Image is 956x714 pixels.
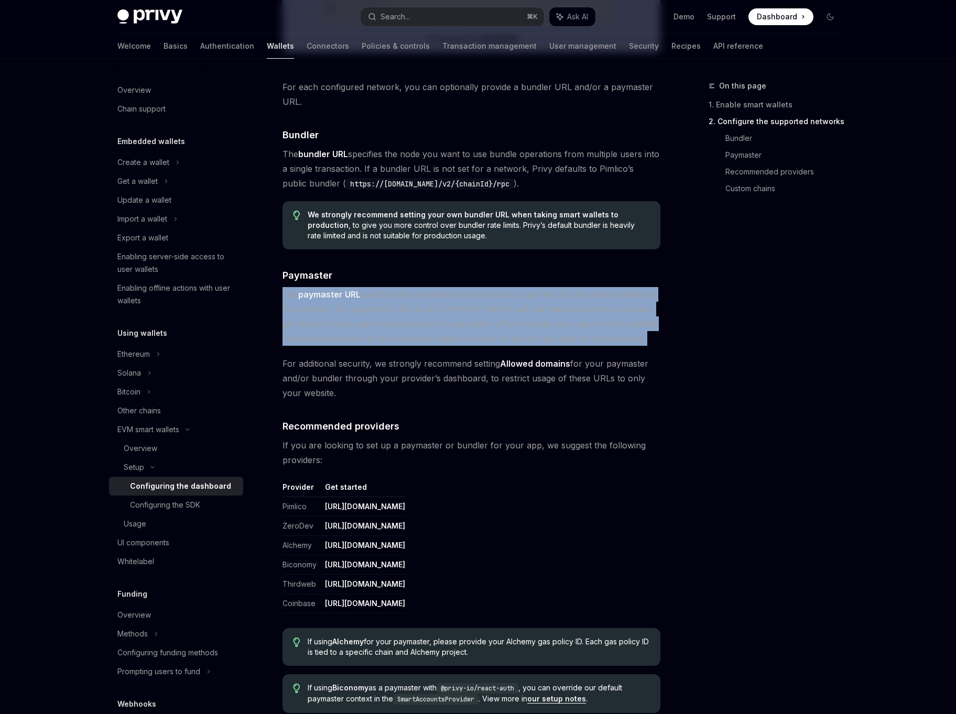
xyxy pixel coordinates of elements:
[527,13,538,21] span: ⌘ K
[117,588,147,600] h5: Funding
[321,482,405,497] th: Get started
[117,194,171,206] div: Update a wallet
[117,250,237,276] div: Enabling server-side access to user wallets
[629,34,659,59] a: Security
[283,482,321,497] th: Provider
[567,12,588,22] span: Ask AI
[307,34,349,59] a: Connectors
[707,12,736,22] a: Support
[346,178,514,190] code: https://[DOMAIN_NAME]/v2/{chainId}/rpc
[117,386,140,398] div: Bitcoin
[283,517,321,536] td: ZeroDev
[442,34,537,59] a: Transaction management
[308,210,618,229] strong: We strongly recommend setting your own bundler URL when taking smart wallets to production
[713,34,763,59] a: API reference
[130,480,231,492] div: Configuring the dashboard
[117,555,154,568] div: Whitelabel
[200,34,254,59] a: Authentication
[109,606,243,624] a: Overview
[298,149,348,159] strong: bundler URL
[293,684,300,693] svg: Tip
[117,175,158,188] div: Get a wallet
[361,7,544,26] button: Search...⌘K
[117,536,169,549] div: UI components
[298,289,361,300] strong: paymaster URL
[109,401,243,420] a: Other chains
[325,541,405,550] a: [URL][DOMAIN_NAME]
[124,461,144,474] div: Setup
[822,8,839,25] button: Toggle dark mode
[325,599,405,608] a: [URL][DOMAIN_NAME]
[117,327,167,339] h5: Using wallets
[283,268,332,282] span: Paymaster
[124,518,146,530] div: Usage
[283,536,321,555] td: Alchemy
[130,499,200,511] div: Configuring the SDK
[757,12,797,22] span: Dashboard
[117,404,161,417] div: Other chains
[164,34,188,59] a: Basics
[283,438,660,467] span: If you are looking to set up a paymaster or bundler for your app, we suggest the following provid...
[109,439,243,458] a: Overview
[671,34,701,59] a: Recipes
[109,552,243,571] a: Whitelabel
[725,130,847,147] a: Bundler
[117,665,200,678] div: Prompting users to fund
[109,247,243,279] a: Enabling server-side access to user wallets
[117,282,237,307] div: Enabling offline actions with user wallets
[293,638,300,647] svg: Tip
[109,477,243,496] a: Configuring the dashboard
[549,7,595,26] button: Ask AI
[332,637,364,646] strong: Alchemy
[283,287,660,346] span: The specifies the paymaster used to sponsor gas fees for the smart wallets on the network. If a p...
[109,643,243,662] a: Configuring funding methods
[117,135,185,148] h5: Embedded wallets
[325,579,405,589] a: [URL][DOMAIN_NAME]
[725,163,847,180] a: Recommended providers
[267,34,294,59] a: Wallets
[283,356,660,400] span: For additional security, we strongly recommend setting for your paymaster and/or bundler through ...
[109,191,243,210] a: Update a wallet
[527,694,586,704] a: our setup notes
[283,497,321,517] td: Pimlico
[308,210,650,241] span: , to give you more control over bundler rate limits. Privy’s default bundler is heavily rate limi...
[325,502,405,511] a: [URL][DOMAIN_NAME]
[117,646,218,659] div: Configuring funding methods
[283,555,321,575] td: Biconomy
[283,80,660,109] span: For each configured network, you can optionally provide a bundler URL and/or a paymaster URL.
[325,560,405,569] a: [URL][DOMAIN_NAME]
[117,423,179,436] div: EVM smart wallets
[283,147,660,191] span: The specifies the node you want to use bundle operations from multiple users into a single transa...
[117,232,168,244] div: Export a wallet
[719,80,766,92] span: On this page
[325,521,405,531] a: [URL][DOMAIN_NAME]
[725,180,847,197] a: Custom chains
[393,694,479,705] code: SmartAccountsProvider
[381,10,410,23] div: Search...
[117,156,169,169] div: Create a wallet
[748,8,813,25] a: Dashboard
[283,419,399,433] span: Recommended providers
[283,575,321,594] td: Thirdweb
[117,34,151,59] a: Welcome
[109,279,243,310] a: Enabling offline actions with user wallets
[709,96,847,113] a: 1. Enable smart wallets
[109,81,243,100] a: Overview
[117,348,150,360] div: Ethereum
[709,113,847,130] a: 2. Configure the supported networks
[117,213,167,225] div: Import a wallet
[109,496,243,514] a: Configuring the SDK
[293,211,300,220] svg: Tip
[117,628,148,640] div: Methods
[308,683,650,705] span: If using as a paymaster with , you can override our default paymaster context in the . View more ...
[117,9,182,24] img: dark logo
[549,34,616,59] a: User management
[117,609,151,621] div: Overview
[673,12,694,22] a: Demo
[437,683,518,694] code: @privy-io/react-auth
[109,100,243,118] a: Chain support
[109,514,243,533] a: Usage
[124,442,157,455] div: Overview
[725,147,847,163] a: Paymaster
[117,103,166,115] div: Chain support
